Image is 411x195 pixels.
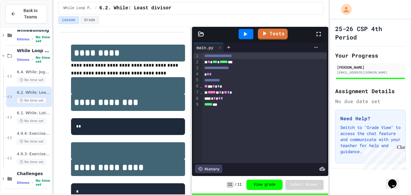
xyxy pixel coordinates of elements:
span: 6.2. While: Least divisor [99,5,172,12]
div: main.py [193,44,216,51]
span: Fold line [199,84,202,89]
div: 7 [193,90,199,96]
button: Lesson [58,16,79,24]
h2: Assignment Details [335,87,406,95]
h3: Need Help? [340,115,400,122]
span: While Loop Projects [63,6,92,11]
span: Back to Teams [20,8,42,20]
div: 2 [193,59,199,65]
div: 9 [193,102,199,108]
button: Submit Answer [286,180,323,190]
iframe: chat widget [386,171,405,189]
h2: Your Progress [335,51,406,60]
iframe: chat widget [361,145,405,170]
div: History [195,165,222,173]
span: Fold line [199,90,202,95]
div: 4 [193,71,199,77]
span: Submit Answer [290,182,319,187]
button: View grade [246,180,283,190]
span: 11 [227,182,233,188]
div: My Account [335,2,353,16]
button: Back to Teams [5,4,47,24]
button: Grade [80,16,99,24]
div: 5 [193,77,199,83]
div: 6 [193,83,199,89]
div: [PERSON_NAME] [337,64,404,70]
div: 1 [193,53,199,59]
div: main.py [193,43,224,52]
a: Tests [258,29,288,39]
span: 11 [237,182,242,187]
div: [EMAIL_ADDRESS][DOMAIN_NAME] [337,70,404,75]
h1: 25-26 CSP 4th Period [335,24,406,41]
p: Switch to "Grade View" to access the chat feature and communicate with your teacher for help and ... [340,124,400,155]
div: No due date set [335,98,406,105]
div: 3 [193,65,199,71]
div: 8 [193,96,199,102]
span: / [235,182,237,187]
span: / [95,6,97,11]
div: Chat with us now!Close [2,2,42,38]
